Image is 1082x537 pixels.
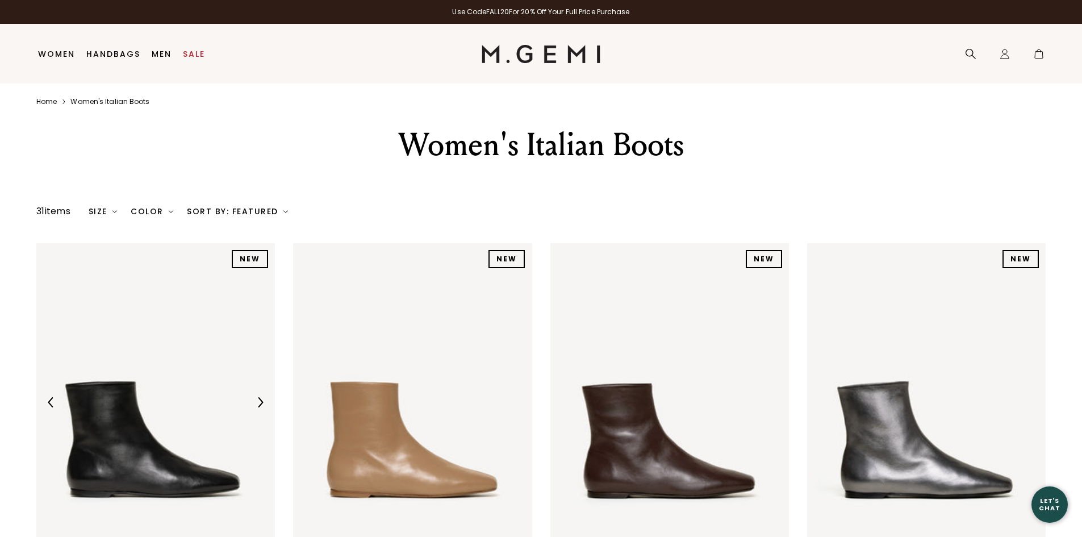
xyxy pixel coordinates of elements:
a: Men [152,49,172,59]
div: 31 items [36,205,70,218]
img: chevron-down.svg [283,209,288,214]
a: Home [36,97,57,106]
div: Size [89,207,118,216]
div: NEW [746,250,782,268]
img: Previous Arrow [46,397,56,407]
a: Handbags [86,49,140,59]
div: Color [131,207,173,216]
div: NEW [232,250,268,268]
div: NEW [488,250,525,268]
a: Women's italian boots [70,97,149,106]
strong: FALL20 [486,7,509,16]
div: Let's Chat [1031,497,1068,511]
img: M.Gemi [482,45,600,63]
div: Sort By: Featured [187,207,288,216]
div: NEW [1002,250,1039,268]
a: Women [38,49,75,59]
img: Next Arrow [255,397,265,407]
img: chevron-down.svg [112,209,117,214]
div: Women's Italian Boots [344,124,738,165]
a: Sale [183,49,205,59]
img: chevron-down.svg [169,209,173,214]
